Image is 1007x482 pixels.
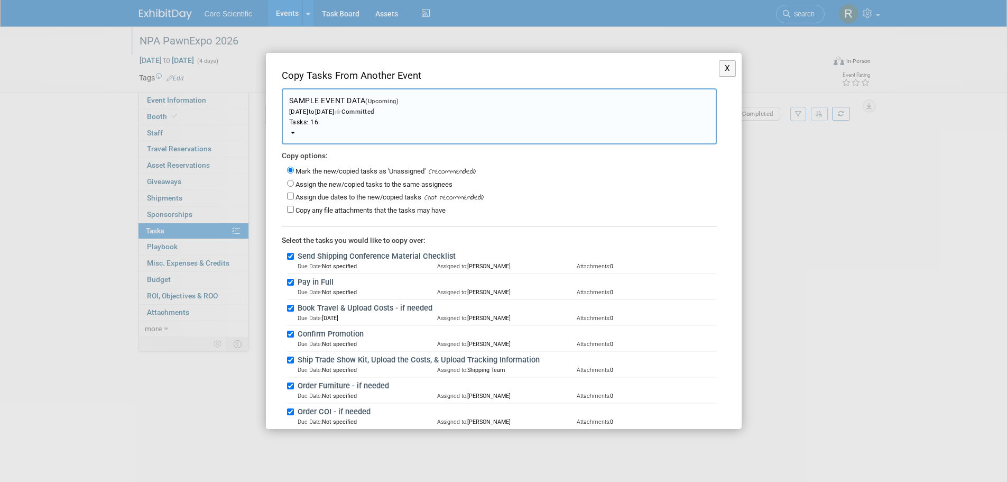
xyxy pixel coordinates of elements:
td: [PERSON_NAME] [437,418,577,426]
span: Due Date: [298,341,322,348]
span: Assigned to: [437,393,467,399]
td: Not specified [298,262,437,270]
label: Ship Trade Show Kit, Upload the Costs, & Upload Tracking Information [294,354,717,366]
td: [PERSON_NAME] [437,314,577,322]
label: Mark the new/copied tasks as 'Unassigned' [295,167,426,175]
label: Assign due dates to the new/copied tasks [295,193,421,201]
td: [PERSON_NAME] [437,288,577,296]
td: 0 [577,340,716,348]
span: Assigned to: [437,315,467,322]
button: SAMPLE EVENT DATA(Upcoming)[DATE]to[DATE]CommittedTasks: 16 [282,88,717,144]
span: (not recommended) [421,193,484,203]
span: Due Date: [298,393,322,399]
div: Select the tasks you would like to copy over: [282,226,717,246]
span: Assigned to: [437,341,467,348]
td: Not specified [298,418,437,426]
td: 0 [577,314,716,322]
span: Due Date: [298,315,322,322]
label: Assign the new/copied tasks to the same assignees [295,180,452,188]
span: Attachments: [577,289,610,296]
label: Pay in Full [294,277,717,288]
div: Copy Tasks From Another Event [282,69,717,88]
label: Copy any file attachments that the tasks may have [295,206,446,214]
span: Assigned to: [437,419,467,425]
td: Not specified [298,366,437,374]
span: Attachments: [577,263,610,270]
span: Attachments: [577,393,610,399]
span: [DATE] [DATE] Committed [289,97,405,115]
td: [PERSON_NAME] [437,392,577,400]
td: [PERSON_NAME] [437,340,577,348]
span: (Upcoming) [365,98,399,105]
span: Assigned to: [437,263,467,270]
span: (recommended) [426,167,476,177]
div: Tasks: 16 [289,118,709,127]
td: [DATE] [298,314,437,322]
td: 0 [577,262,716,270]
span: Due Date: [298,263,322,270]
label: Confirm Promotion [294,329,717,340]
span: Due Date: [298,367,322,374]
label: Order Furniture - if needed [294,380,717,392]
td: 0 [577,366,716,374]
span: Assigned to: [437,289,467,296]
span: Attachments: [577,315,610,322]
span: Due Date: [298,419,322,425]
td: 0 [577,392,716,400]
span: SAMPLE EVENT DATA [289,96,709,127]
span: to [309,108,315,115]
td: 0 [577,288,716,296]
span: Attachments: [577,367,610,374]
button: X [719,60,736,77]
div: Copy options: [282,151,717,161]
span: Attachments: [577,341,610,348]
span: Assigned to: [437,367,467,374]
td: Not specified [298,392,437,400]
label: Order COI - if needed [294,406,717,418]
td: Shipping Team [437,366,577,374]
label: Book Travel & Upload Costs - if needed [294,303,717,314]
td: [PERSON_NAME] [437,262,577,270]
span: Due Date: [298,289,322,296]
td: Not specified [298,288,437,296]
span: Attachments: [577,419,610,425]
label: Send Shipping Conference Material Checklist [294,251,717,262]
td: Not specified [298,340,437,348]
td: 0 [577,418,716,426]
